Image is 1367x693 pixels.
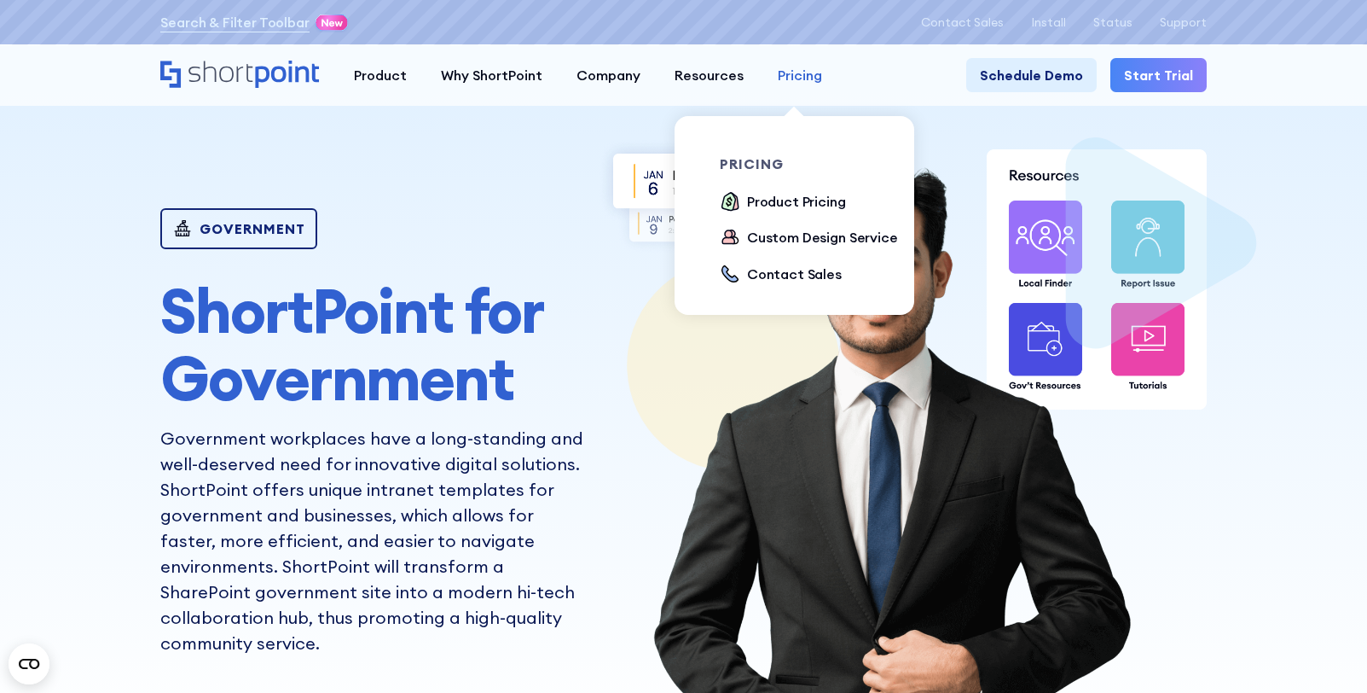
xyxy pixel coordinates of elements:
[921,15,1004,29] a: Contact Sales
[337,58,424,92] a: Product
[747,264,842,284] div: Contact Sales
[9,643,49,684] button: Open CMP widget
[720,191,846,213] a: Product Pricing
[1031,15,1066,29] a: Install
[720,264,842,286] a: Contact Sales
[720,227,898,249] a: Custom Design Service
[778,65,822,85] div: Pricing
[1093,15,1132,29] a: Status
[747,227,898,247] div: Custom Design Service
[966,58,1097,92] a: Schedule Demo
[1160,15,1207,29] a: Support
[1110,58,1207,92] a: Start Trial
[559,58,657,92] a: Company
[424,58,559,92] a: Why ShortPoint
[441,65,542,85] div: Why ShortPoint
[354,65,407,85] div: Product
[160,61,319,90] a: Home
[720,157,911,171] div: pricing
[657,58,761,92] a: Resources
[160,426,584,656] p: Government workplaces have a long-standing and well-deserved need for innovative digital solution...
[761,58,839,92] a: Pricing
[160,12,309,32] a: Search & Filter Toolbar
[576,65,640,85] div: Company
[596,137,852,256] img: SharePoint Templates for Government
[160,277,584,412] h1: ShortPoint for Government
[747,191,846,212] div: Product Pricing
[675,65,744,85] div: Resources
[1060,495,1367,693] iframe: Chat Widget
[200,222,305,236] div: Government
